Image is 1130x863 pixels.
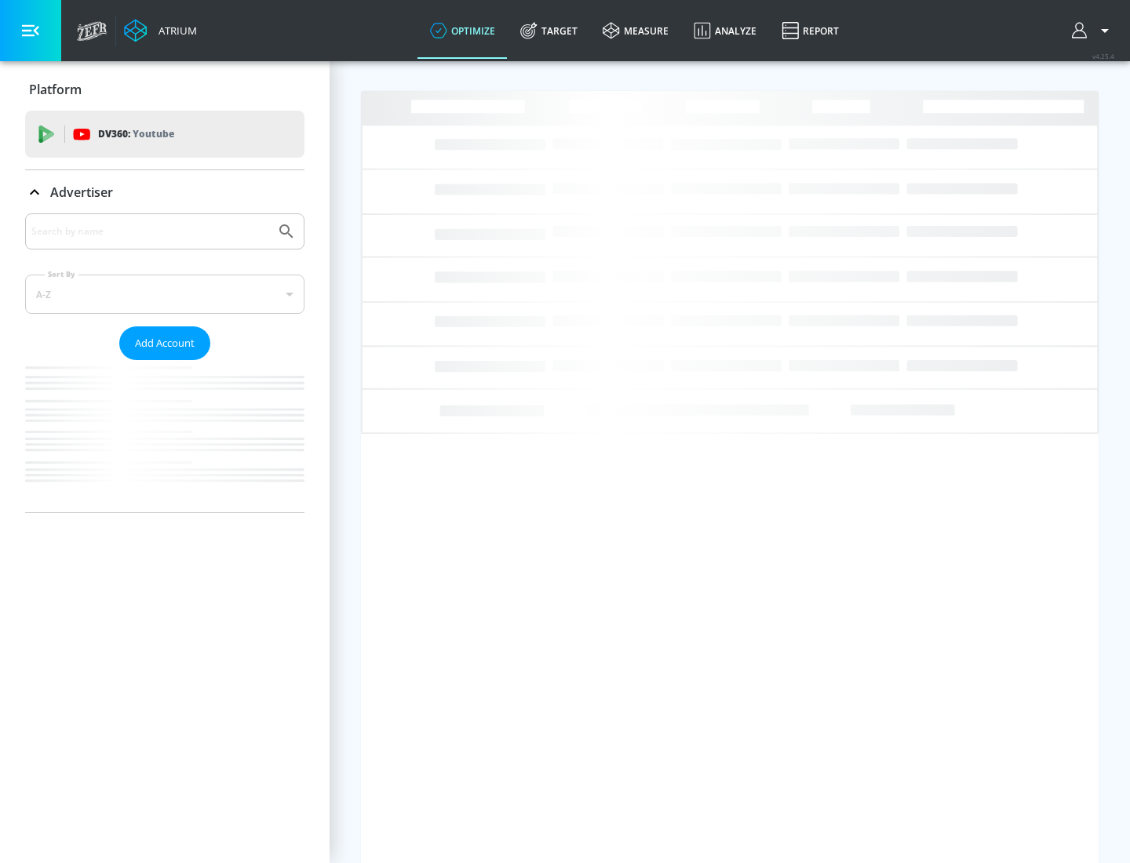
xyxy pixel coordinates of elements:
a: optimize [417,2,508,59]
nav: list of Advertiser [25,360,304,512]
span: Add Account [135,334,195,352]
p: Youtube [133,126,174,142]
a: Atrium [124,19,197,42]
div: A-Z [25,275,304,314]
span: v 4.25.4 [1092,52,1114,60]
a: measure [590,2,681,59]
a: Target [508,2,590,59]
label: Sort By [45,269,78,279]
input: Search by name [31,221,269,242]
p: DV360: [98,126,174,143]
a: Report [769,2,851,59]
button: Add Account [119,326,210,360]
p: Advertiser [50,184,113,201]
div: DV360: Youtube [25,111,304,158]
p: Platform [29,81,82,98]
a: Analyze [681,2,769,59]
div: Advertiser [25,170,304,214]
div: Advertiser [25,213,304,512]
div: Atrium [152,24,197,38]
div: Platform [25,67,304,111]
